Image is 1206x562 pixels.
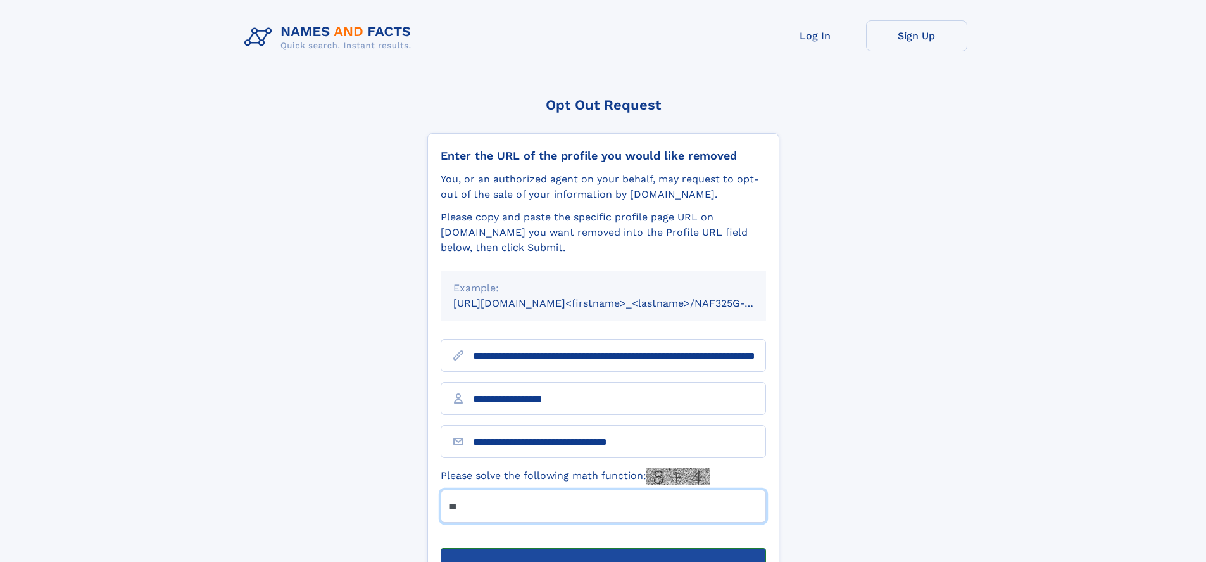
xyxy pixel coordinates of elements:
[441,468,710,485] label: Please solve the following math function:
[427,97,779,113] div: Opt Out Request
[441,149,766,163] div: Enter the URL of the profile you would like removed
[441,210,766,255] div: Please copy and paste the specific profile page URL on [DOMAIN_NAME] you want removed into the Pr...
[239,20,422,54] img: Logo Names and Facts
[453,281,753,296] div: Example:
[441,172,766,202] div: You, or an authorized agent on your behalf, may request to opt-out of the sale of your informatio...
[453,297,790,309] small: [URL][DOMAIN_NAME]<firstname>_<lastname>/NAF325G-xxxxxxxx
[765,20,866,51] a: Log In
[866,20,967,51] a: Sign Up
